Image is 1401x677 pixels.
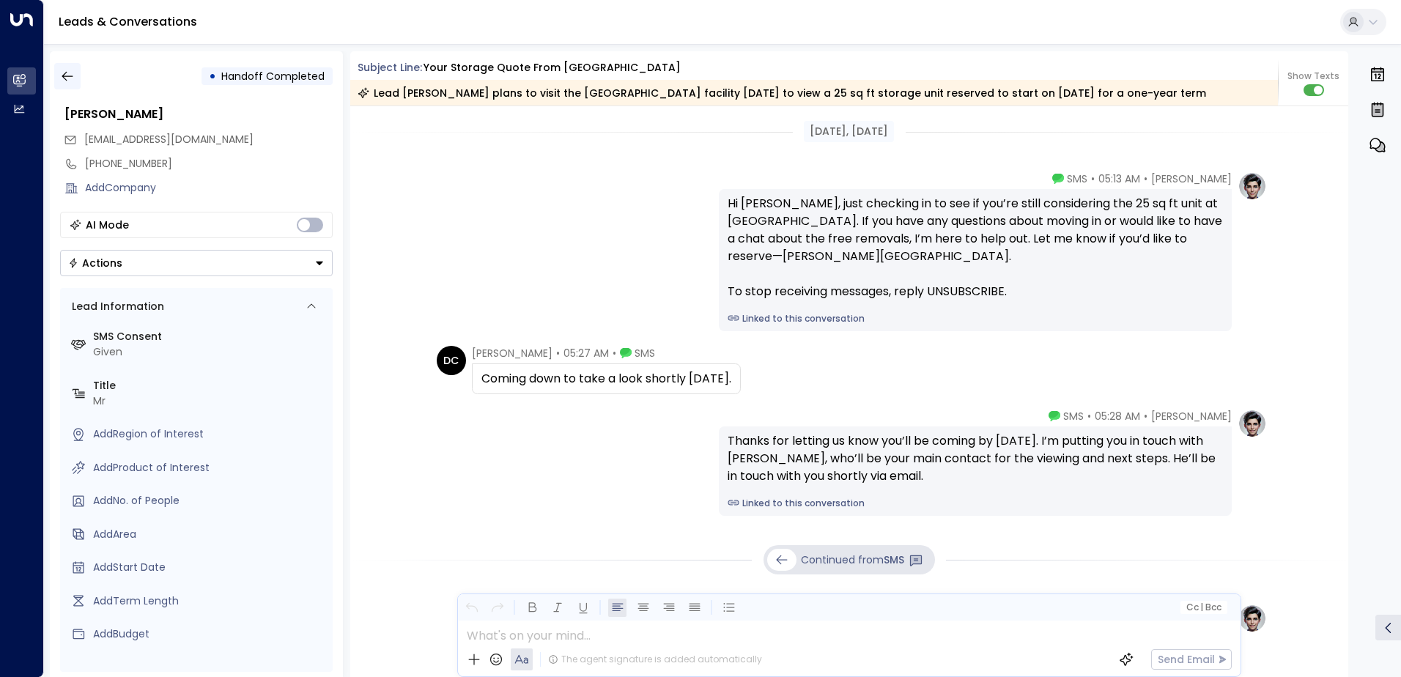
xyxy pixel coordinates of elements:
[93,660,327,676] label: Source
[728,432,1223,485] div: Thanks for letting us know you’ll be coming by [DATE]. I’m putting you in touch with [PERSON_NAME...
[93,378,327,393] label: Title
[1144,171,1147,186] span: •
[1287,70,1339,83] span: Show Texts
[1238,604,1267,633] img: profile-logo.png
[804,121,894,142] div: [DATE], [DATE]
[221,69,325,84] span: Handoff Completed
[93,460,327,476] div: AddProduct of Interest
[1091,171,1095,186] span: •
[1067,171,1087,186] span: SMS
[1186,602,1221,613] span: Cc Bcc
[548,653,762,666] div: The agent signature is added automatically
[613,346,616,360] span: •
[424,60,681,75] div: Your storage quote from [GEOGRAPHIC_DATA]
[60,250,333,276] button: Actions
[437,346,466,375] div: DC
[1200,602,1203,613] span: |
[728,497,1223,510] a: Linked to this conversation
[1151,409,1232,423] span: [PERSON_NAME]
[60,250,333,276] div: Button group with a nested menu
[85,156,333,171] div: [PHONE_NUMBER]
[93,426,327,442] div: AddRegion of Interest
[1238,409,1267,438] img: profile-logo.png
[85,180,333,196] div: AddCompany
[481,370,731,388] div: Coming down to take a look shortly [DATE].
[358,86,1206,100] div: Lead [PERSON_NAME] plans to visit the [GEOGRAPHIC_DATA] facility [DATE] to view a 25 sq ft storag...
[1095,409,1140,423] span: 05:28 AM
[728,312,1223,325] a: Linked to this conversation
[1063,409,1084,423] span: SMS
[86,218,129,232] div: AI Mode
[84,132,254,147] span: davecahill2013@gmail.com
[728,195,1223,300] div: Hi [PERSON_NAME], just checking in to see if you’re still considering the 25 sq ft unit at [GEOGR...
[84,132,254,147] span: [EMAIL_ADDRESS][DOMAIN_NAME]
[884,552,904,567] span: SMS
[1098,171,1140,186] span: 05:13 AM
[1144,409,1147,423] span: •
[801,552,904,568] p: Continued from
[93,593,327,609] div: AddTerm Length
[488,599,506,617] button: Redo
[67,299,164,314] div: Lead Information
[1238,171,1267,201] img: profile-logo.png
[93,560,327,575] div: AddStart Date
[93,344,327,360] div: Given
[64,106,333,123] div: [PERSON_NAME]
[1151,171,1232,186] span: [PERSON_NAME]
[93,527,327,542] div: AddArea
[556,346,560,360] span: •
[93,626,327,642] div: AddBudget
[635,346,655,360] span: SMS
[209,63,216,89] div: •
[68,256,122,270] div: Actions
[1180,601,1227,615] button: Cc|Bcc
[93,329,327,344] label: SMS Consent
[1087,409,1091,423] span: •
[563,346,609,360] span: 05:27 AM
[462,599,481,617] button: Undo
[472,346,552,360] span: [PERSON_NAME]
[358,60,422,75] span: Subject Line:
[93,493,327,508] div: AddNo. of People
[93,393,327,409] div: Mr
[59,13,197,30] a: Leads & Conversations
